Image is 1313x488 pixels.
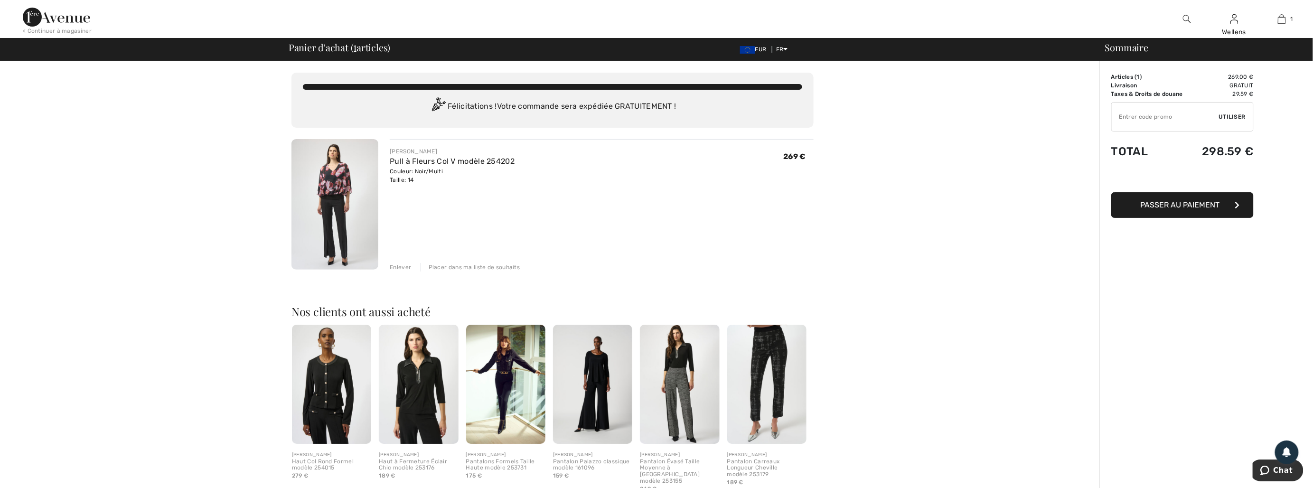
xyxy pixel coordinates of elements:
div: [PERSON_NAME] [292,451,371,459]
h2: Nos clients ont aussi acheté [291,306,814,317]
span: 1 [1291,15,1293,23]
td: 298.59 € [1194,135,1254,168]
img: Pantalon Palazzo classique modèle 161096 [553,325,632,444]
img: recherche [1183,13,1191,25]
td: Articles ( ) [1111,73,1194,81]
img: Haut à Fermeture Éclair Chic modèle 253176 [379,325,458,444]
img: Pantalon Carreaux Longueur Cheville modèle 253179 [727,325,807,444]
span: Passer au paiement [1141,200,1220,209]
td: Taxes & Droits de douane [1111,90,1194,98]
img: Mes infos [1230,13,1238,25]
span: 279 € [292,472,309,479]
span: EUR [740,46,770,53]
span: FR [776,46,788,53]
div: Wellens [1211,27,1257,37]
span: Utiliser [1219,113,1246,121]
div: [PERSON_NAME] [553,451,632,459]
span: 269 € [784,152,807,161]
div: Haut Col Rond Formel modèle 254015 [292,459,371,472]
img: Mon panier [1278,13,1286,25]
div: Enlever [390,263,411,272]
span: 189 € [727,479,744,486]
td: Total [1111,135,1194,168]
a: Se connecter [1230,14,1238,23]
img: Haut Col Rond Formel modèle 254015 [292,325,371,444]
button: Passer au paiement [1111,192,1254,218]
span: 1 [1137,74,1140,80]
div: [PERSON_NAME] [640,451,719,459]
span: 189 € [379,472,395,479]
div: Pantalon Palazzo classique modèle 161096 [553,459,632,472]
span: Panier d'achat ( articles) [289,43,390,52]
input: Code promo [1112,103,1219,131]
td: 269.00 € [1194,73,1254,81]
span: 175 € [466,472,482,479]
div: [PERSON_NAME] [390,147,515,156]
img: Pantalons Formels Taille Haute modèle 253731 [466,325,545,444]
td: 29.59 € [1194,90,1254,98]
div: Pantalon Carreaux Longueur Cheville modèle 253179 [727,459,807,478]
div: Pantalon Évasé Taille Moyenne à [GEOGRAPHIC_DATA] modèle 253155 [640,459,719,485]
iframe: Ouvre un widget dans lequel vous pouvez chatter avec l’un de nos agents [1253,460,1304,483]
div: [PERSON_NAME] [727,451,807,459]
a: 1 [1258,13,1305,25]
div: [PERSON_NAME] [379,451,458,459]
span: 1 [353,40,356,53]
div: [PERSON_NAME] [466,451,545,459]
img: Congratulation2.svg [429,97,448,116]
div: Félicitations ! Votre commande sera expédiée GRATUITEMENT ! [303,97,802,116]
img: 1ère Avenue [23,8,90,27]
img: Pull à Fleurs Col V modèle 254202 [291,139,378,270]
span: 159 € [553,472,569,479]
iframe: PayPal [1111,168,1254,189]
div: Couleur: Noir/Multi Taille: 14 [390,167,515,184]
div: Haut à Fermeture Éclair Chic modèle 253176 [379,459,458,472]
a: Pull à Fleurs Col V modèle 254202 [390,157,515,166]
img: Euro [740,46,755,54]
img: Pantalon Évasé Taille Moyenne à Carreaux modèle 253155 [640,325,719,444]
div: Pantalons Formels Taille Haute modèle 253731 [466,459,545,472]
div: Placer dans ma liste de souhaits [421,263,520,272]
div: < Continuer à magasiner [23,27,92,35]
td: Livraison [1111,81,1194,90]
td: Gratuit [1194,81,1254,90]
div: Sommaire [1094,43,1307,52]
